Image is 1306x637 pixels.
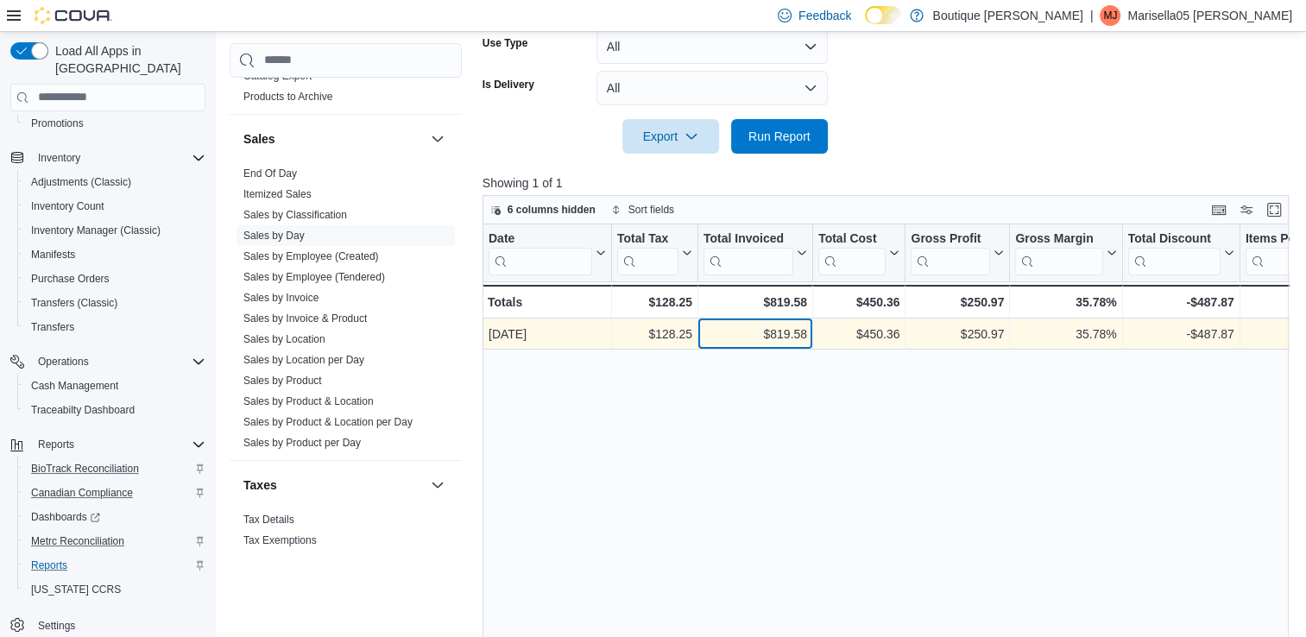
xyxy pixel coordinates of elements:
[243,229,305,243] span: Sales by Day
[703,230,793,247] div: Total Invoiced
[31,351,205,372] span: Operations
[17,457,212,481] button: BioTrack Reconciliation
[1127,230,1233,274] button: Total Discount
[932,5,1082,26] p: Boutique [PERSON_NAME]
[243,332,325,346] span: Sales by Location
[17,481,212,505] button: Canadian Compliance
[31,175,131,189] span: Adjustments (Classic)
[24,507,107,527] a: Dashboards
[703,230,807,274] button: Total Invoiced
[243,167,297,180] a: End Of Day
[230,509,462,558] div: Taxes
[243,187,312,201] span: Itemized Sales
[243,395,374,407] a: Sales by Product & Location
[243,476,277,494] h3: Taxes
[748,128,811,145] span: Run Report
[24,317,205,337] span: Transfers
[1127,230,1220,247] div: Total Discount
[243,514,294,526] a: Tax Details
[24,458,205,479] span: BioTrack Reconciliation
[604,199,681,220] button: Sort fields
[1015,230,1102,247] div: Gross Margin
[703,230,793,274] div: Total Invoiced
[35,7,112,24] img: Cova
[488,292,606,312] div: Totals
[243,249,379,263] span: Sales by Employee (Created)
[427,475,448,495] button: Taxes
[489,324,606,344] div: [DATE]
[818,324,899,344] div: $450.36
[596,29,828,64] button: All
[731,119,828,154] button: Run Report
[24,555,74,576] a: Reports
[243,270,385,284] span: Sales by Employee (Tendered)
[24,531,131,552] a: Metrc Reconciliation
[483,199,603,220] button: 6 columns hidden
[865,24,866,25] span: Dark Mode
[17,267,212,291] button: Purchase Orders
[911,230,990,274] div: Gross Profit
[617,324,692,344] div: $128.25
[24,317,81,337] a: Transfers
[24,482,205,503] span: Canadian Compliance
[17,218,212,243] button: Inventory Manager (Classic)
[17,170,212,194] button: Adjustments (Classic)
[1100,5,1120,26] div: Marisella05 Jacquez
[243,91,332,103] a: Products to Archive
[1127,292,1233,312] div: -$487.87
[31,583,121,596] span: [US_STATE] CCRS
[24,375,125,396] a: Cash Management
[243,250,379,262] a: Sales by Employee (Created)
[24,268,117,289] a: Purchase Orders
[17,315,212,339] button: Transfers
[1103,5,1117,26] span: MJ
[31,272,110,286] span: Purchase Orders
[243,534,317,546] a: Tax Exemptions
[596,71,828,105] button: All
[24,244,205,265] span: Manifests
[911,324,1004,344] div: $250.97
[38,619,75,633] span: Settings
[24,196,111,217] a: Inventory Count
[1015,230,1102,274] div: Gross Margin
[1127,324,1233,344] div: -$487.87
[243,375,322,387] a: Sales by Product
[703,324,807,344] div: $819.58
[243,209,347,221] a: Sales by Classification
[24,220,205,241] span: Inventory Manager (Classic)
[243,533,317,547] span: Tax Exemptions
[243,476,424,494] button: Taxes
[628,203,674,217] span: Sort fields
[243,415,413,429] span: Sales by Product & Location per Day
[24,507,205,527] span: Dashboards
[31,248,75,262] span: Manifests
[17,553,212,577] button: Reports
[17,111,212,136] button: Promotions
[1236,199,1257,220] button: Display options
[243,353,364,367] span: Sales by Location per Day
[17,398,212,422] button: Traceabilty Dashboard
[243,130,275,148] h3: Sales
[3,350,212,374] button: Operations
[633,119,709,154] span: Export
[17,291,212,315] button: Transfers (Classic)
[243,230,305,242] a: Sales by Day
[38,151,80,165] span: Inventory
[703,292,807,312] div: $819.58
[24,220,167,241] a: Inventory Manager (Classic)
[31,615,82,636] a: Settings
[1127,230,1220,274] div: Total Discount
[243,208,347,222] span: Sales by Classification
[31,351,96,372] button: Operations
[818,230,886,274] div: Total Cost
[31,462,139,476] span: BioTrack Reconciliation
[865,6,901,24] input: Dark Mode
[31,614,205,635] span: Settings
[622,119,719,154] button: Export
[818,230,886,247] div: Total Cost
[911,292,1004,312] div: $250.97
[230,163,462,460] div: Sales
[911,230,1004,274] button: Gross Profit
[617,292,692,312] div: $128.25
[243,292,319,304] a: Sales by Invoice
